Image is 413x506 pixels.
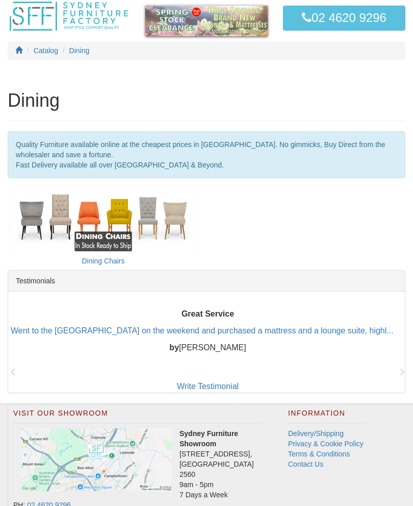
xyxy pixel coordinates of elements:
div: Quality Furniture available online at the cheapest prices in [GEOGRAPHIC_DATA]. No gimmicks, Buy ... [8,131,405,178]
img: Click to activate map [21,428,172,491]
strong: Sydney Furniture Showroom [179,429,238,448]
img: spring-sale.gif [145,6,268,36]
a: Dining [69,46,90,55]
b: Great Service [182,309,234,318]
p: [PERSON_NAME] [11,342,405,353]
a: Privacy & Cookie Policy [288,440,364,448]
h1: Dining [8,90,405,111]
h2: Information [288,409,366,423]
a: Went to the [GEOGRAPHIC_DATA] on the weekend and purchased a mattress and a lounge suite, highl... [11,326,394,335]
b: by [169,343,179,351]
img: Dining Chairs [8,188,199,252]
h2: Visit Our Showroom [13,409,263,423]
div: Testimonials [8,271,405,292]
a: Delivery/Shipping [288,429,344,438]
a: Contact Us [288,460,323,468]
a: Terms & Conditions [288,450,350,458]
a: 02 4620 9296 [283,6,405,30]
a: Catalog [34,46,58,55]
a: Write Testimonial [177,382,239,391]
a: Dining Chairs [82,257,124,265]
img: Sydney Furniture Factory [8,1,130,32]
